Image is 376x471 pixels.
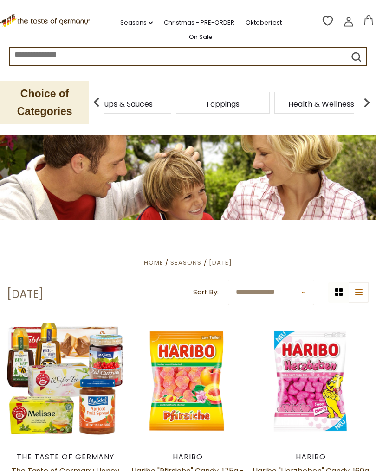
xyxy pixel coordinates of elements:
img: previous arrow [87,93,106,112]
a: Christmas - PRE-ORDER [164,18,234,28]
div: Haribo [130,452,246,462]
a: Oktoberfest [246,18,282,28]
a: Seasons [170,258,201,267]
a: Soups & Sauces [96,101,153,108]
a: Home [144,258,163,267]
a: On Sale [189,32,213,42]
img: The Taste of Germany Honey Jam Tea Collection, 7pc - FREE SHIPPING [7,323,123,439]
img: next arrow [357,93,376,112]
a: Seasons [120,18,153,28]
img: Haribo "Herzbeben" Candy, 160g - Made in Germany [253,323,369,439]
h1: [DATE] [7,287,43,301]
a: Toppings [206,101,240,108]
div: Haribo [253,452,369,462]
a: Health & Wellness [288,101,354,108]
label: Sort By: [193,286,219,298]
div: The Taste of Germany [7,452,123,462]
a: [DATE] [209,258,232,267]
img: Haribo "Pfirsiche" Candy, 175g - Made in Germany [130,323,246,439]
